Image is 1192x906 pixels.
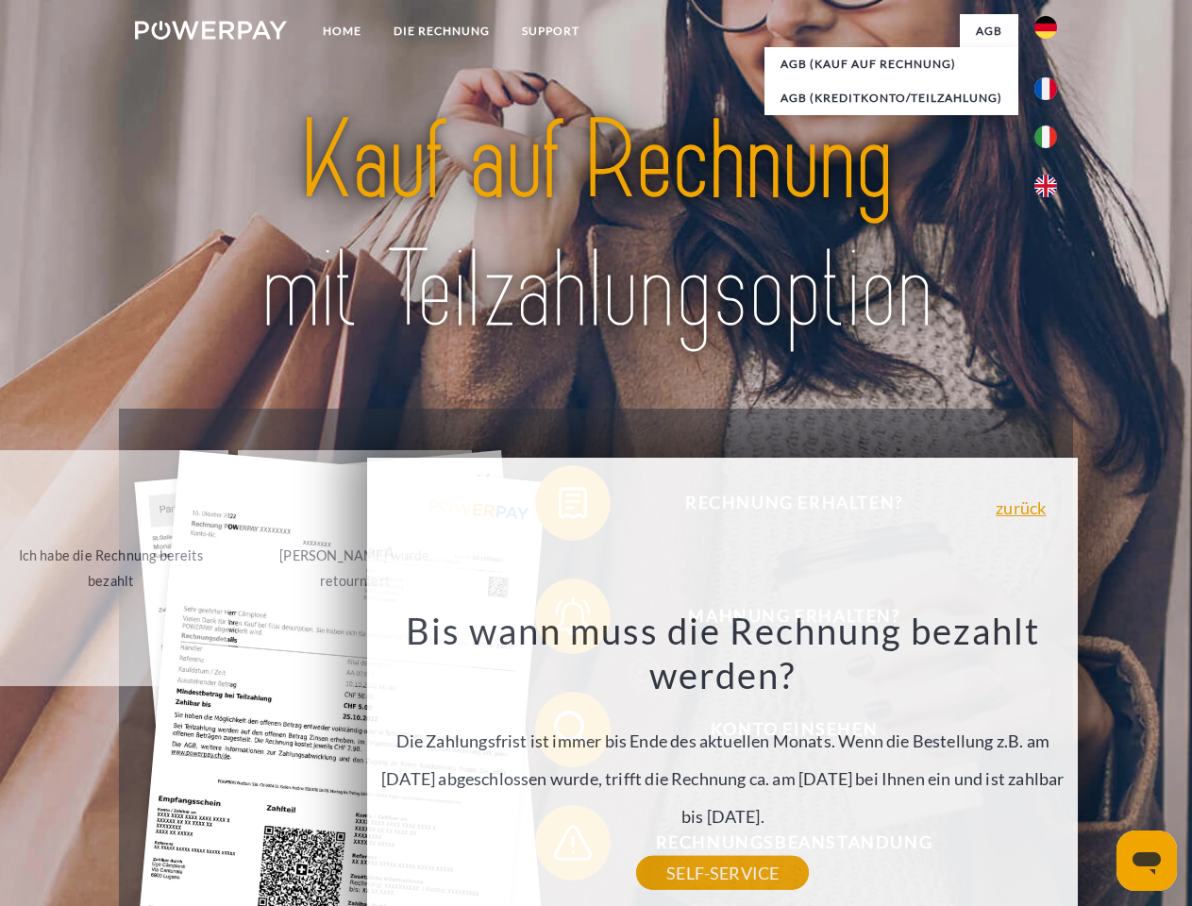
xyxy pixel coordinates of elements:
a: SUPPORT [506,14,596,48]
a: DIE RECHNUNG [378,14,506,48]
img: fr [1034,77,1057,100]
div: [PERSON_NAME] wurde retourniert [249,543,462,594]
div: Die Zahlungsfrist ist immer bis Ende des aktuellen Monats. Wenn die Bestellung z.B. am [DATE] abg... [378,608,1067,873]
a: agb [960,14,1018,48]
img: en [1034,175,1057,197]
a: Home [307,14,378,48]
img: it [1034,126,1057,148]
a: zurück [996,499,1046,516]
img: logo-powerpay-white.svg [135,21,287,40]
h3: Bis wann muss die Rechnung bezahlt werden? [378,608,1067,698]
a: AGB (Kauf auf Rechnung) [764,47,1018,81]
img: de [1034,16,1057,39]
div: Ich habe die Rechnung bereits bezahlt [5,543,217,594]
img: title-powerpay_de.svg [180,91,1012,361]
iframe: Schaltfläche zum Öffnen des Messaging-Fensters [1116,830,1177,891]
a: SELF-SERVICE [636,856,809,890]
a: AGB (Kreditkonto/Teilzahlung) [764,81,1018,115]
